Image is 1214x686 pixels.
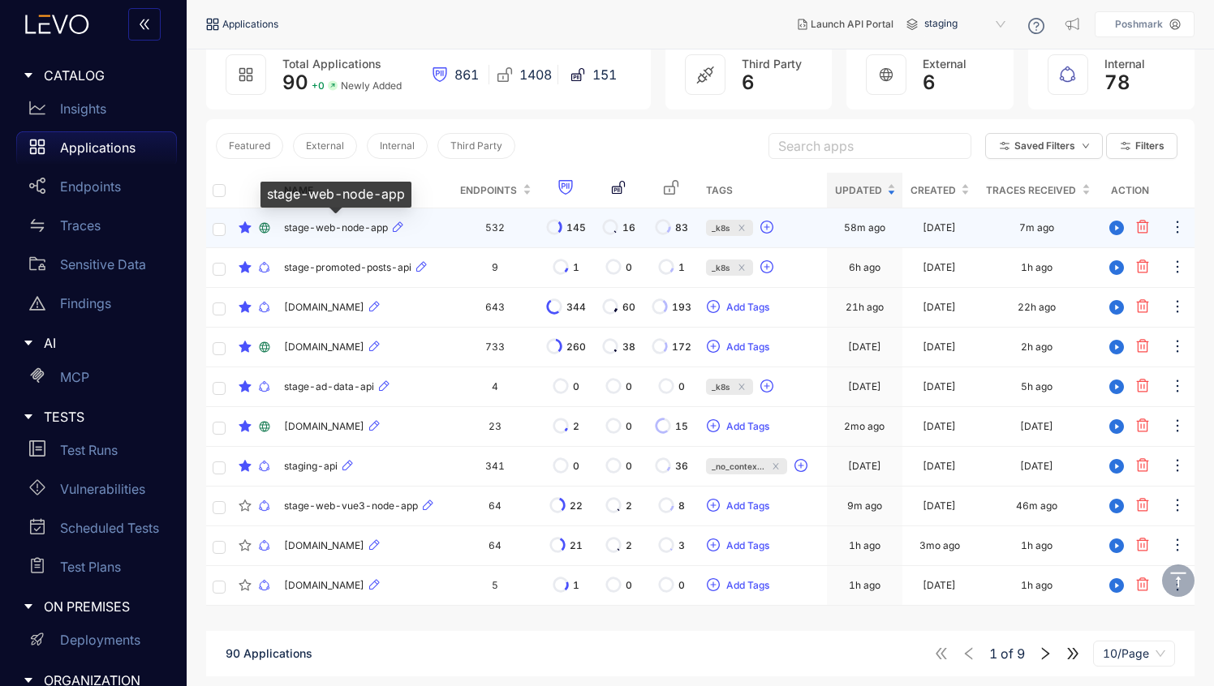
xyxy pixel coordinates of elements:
[216,133,283,159] button: Featured
[229,140,270,152] span: Featured
[833,182,884,199] span: Updated
[626,381,632,392] span: 0
[849,580,880,591] div: 1h ago
[626,421,632,432] span: 0
[678,381,685,392] span: 0
[678,262,685,273] span: 1
[726,341,769,353] span: Add Tags
[706,334,770,360] button: plus-circleAdd Tags
[239,460,252,473] span: star
[1169,334,1186,360] button: ellipsis
[849,262,880,273] div: 6h ago
[60,482,145,496] p: Vulnerabilities
[1104,453,1130,479] button: play-circle
[1169,338,1186,357] span: ellipsis
[1104,578,1129,593] span: play-circle
[16,209,177,248] a: Traces
[706,294,770,320] button: plus-circleAdd Tags
[1115,19,1163,30] p: Poshmark
[452,367,538,407] td: 4
[341,80,402,92] span: Newly Added
[23,601,34,612] span: caret-right
[1135,140,1164,152] span: Filters
[16,92,177,131] a: Insights
[1103,641,1165,666] span: 10/Page
[706,414,770,439] button: plus-circleAdd Tags
[976,173,1097,208] th: Traces Received
[573,262,579,273] span: 1
[1065,646,1080,661] span: double-right
[452,288,538,328] td: 643
[450,140,502,152] span: Third Party
[60,218,101,233] p: Traces
[452,407,538,447] td: 23
[846,302,884,313] div: 21h ago
[736,383,747,391] span: close
[923,262,956,273] div: [DATE]
[626,500,632,512] span: 2
[678,580,685,591] span: 0
[785,11,906,37] button: Launch API Portal
[760,260,773,275] span: plus-circle
[923,71,936,94] span: 6
[672,341,691,353] span: 172
[1019,222,1054,234] div: 7m ago
[706,572,770,598] button: plus-circleAdd Tags
[239,301,252,314] span: star
[573,381,579,392] span: 0
[622,302,635,313] span: 60
[128,8,161,41] button: double-left
[707,578,720,593] span: plus-circle
[226,646,312,660] span: 90 Applications
[848,341,881,353] div: [DATE]
[1016,500,1057,512] div: 46m ago
[848,461,881,472] div: [DATE]
[452,248,538,288] td: 9
[573,580,579,591] span: 1
[239,221,252,234] span: star
[1169,298,1186,317] span: ellipsis
[1104,572,1130,598] button: play-circle
[1169,453,1186,479] button: ellipsis
[726,500,769,512] span: Add Tags
[736,264,747,272] span: close
[923,461,956,472] div: [DATE]
[284,540,364,551] span: [DOMAIN_NAME]
[23,70,34,81] span: caret-right
[10,400,177,434] div: TESTS
[454,67,479,82] span: 861
[458,182,519,199] span: Endpoints
[1169,493,1186,519] button: ellipsis
[1169,215,1186,241] button: ellipsis
[1104,419,1129,434] span: play-circle
[1104,294,1130,320] button: play-circle
[923,381,956,392] div: [DATE]
[452,328,538,367] td: 733
[760,255,781,281] button: plus-circle
[60,101,106,116] p: Insights
[1169,570,1188,590] span: vertical-align-top
[573,421,579,432] span: 2
[675,222,688,234] span: 83
[742,71,755,94] span: 6
[1097,173,1162,208] th: Action
[29,217,45,234] span: swap
[712,259,730,276] span: _k8s
[380,140,415,152] span: Internal
[239,261,252,274] span: star
[923,500,956,512] div: [DATE]
[760,374,781,400] button: plus-circle
[1104,255,1130,281] button: play-circle
[742,57,802,71] span: Third Party
[760,221,773,235] span: plus-circle
[452,208,538,248] td: 532
[284,580,364,591] span: [DOMAIN_NAME]
[760,379,773,394] span: plus-circle
[1038,646,1053,661] span: right
[239,380,252,393] span: star
[712,458,764,474] span: _no_contex...
[10,590,177,624] div: ON PREMISES
[1169,533,1186,559] button: ellipsis
[849,540,880,551] div: 1h ago
[44,336,164,350] span: AI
